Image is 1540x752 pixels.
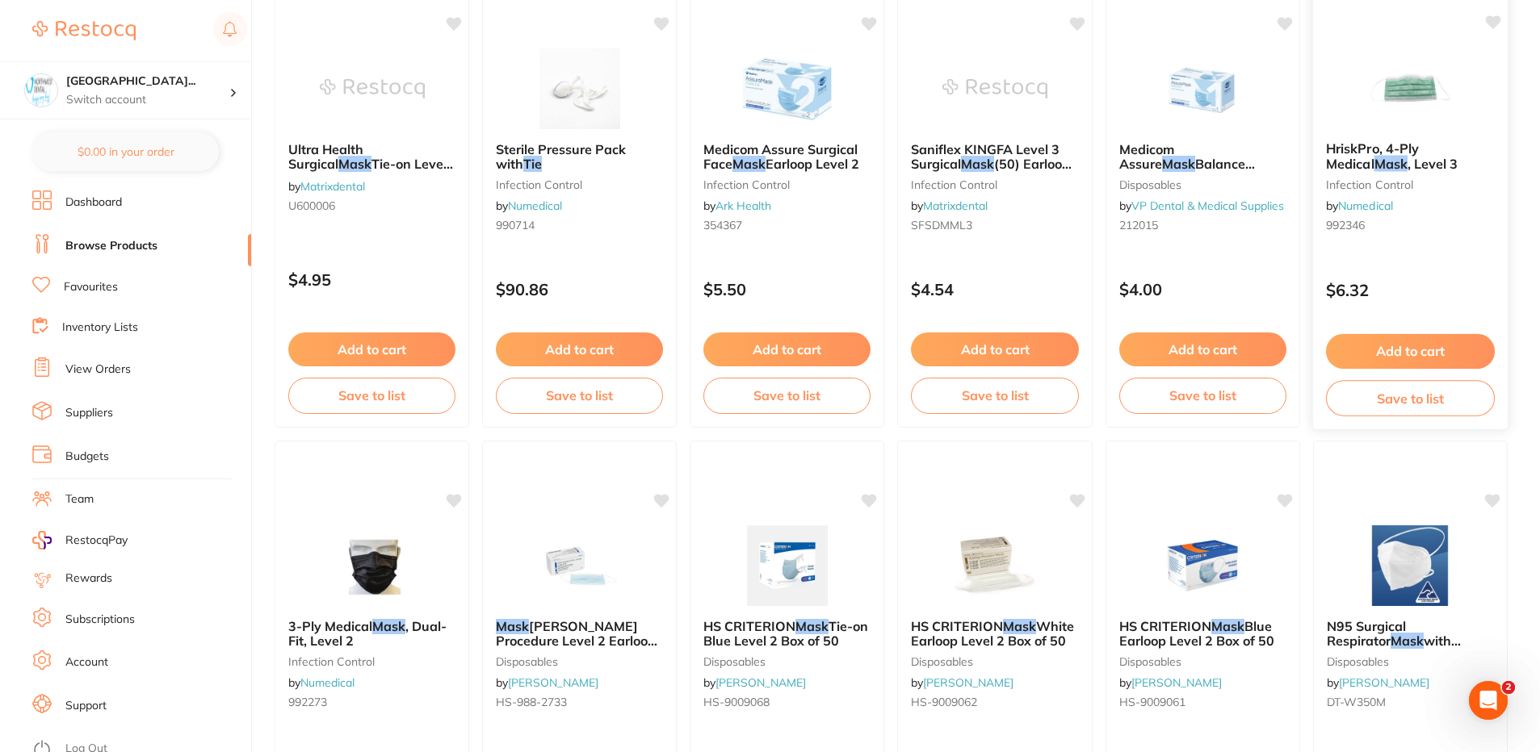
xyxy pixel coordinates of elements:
span: HriskPro, 4-Ply Medical [1326,140,1419,172]
img: HS CRITERION Mask Blue Earloop Level 2 Box of 50 [1150,525,1255,606]
em: Mask [1003,618,1036,634]
span: SFSDMML3 [911,218,972,232]
span: with Headband Small box of 20 [1327,633,1490,663]
span: Earloop Level 2 [766,156,859,172]
img: Restocq Logo [32,21,136,40]
span: by [911,198,988,213]
span: [PERSON_NAME] Procedure Level 2 Earloop Blue Box 50 [496,618,657,664]
b: HS CRITERION Mask Tie-on Blue Level 2 Box of 50 [703,619,871,649]
button: $0.00 in your order [32,132,219,171]
a: Subscriptions [65,612,135,628]
b: Ultra Health Surgical Mask Tie-on Level 3 Anti-fog (50) [288,142,455,172]
span: Medicom Assure Surgical Face [703,141,858,172]
em: Mask [372,618,405,634]
p: $4.00 [1119,280,1286,299]
a: Numedical [508,198,562,213]
b: Mask HENRY SCHEIN Procedure Level 2 Earloop Blue Box 50 [496,619,663,649]
button: Add to cart [911,332,1078,366]
em: Mask [338,156,371,172]
b: N95 Surgical Respirator Mask with Headband Small box of 20 [1327,619,1494,649]
span: Ultra Health Surgical [288,141,363,172]
em: Mask [1374,156,1407,172]
span: Tie-on Level 3 Anti-fog (50) [288,156,453,186]
span: DT-W350M [1327,695,1386,709]
a: Rewards [65,570,112,587]
img: Medicom Assure Surgical Face Mask Earloop Level 2 [735,48,840,129]
span: by [288,179,365,194]
span: by [703,675,806,690]
p: $6.32 [1326,281,1495,299]
b: Medicom Assure Surgical Face Mask Earloop Level 2 [703,142,871,172]
span: U600006 [288,198,335,213]
button: Add to cart [496,332,663,366]
a: Numedical [300,675,355,690]
a: RestocqPay [32,531,128,549]
span: White Earloop Level 2 Box of 50 [911,618,1074,649]
button: Save to list [1119,378,1286,413]
b: Saniflex KINGFA Level 3 Surgical Mask (50) Earloop Blue [911,142,1078,172]
span: , Level 3 [1408,156,1458,172]
span: 2 [1502,681,1515,694]
a: Suppliers [65,405,113,421]
img: 3-Ply Medical Mask, Dual-Fit, Level 2 [320,525,425,606]
button: Add to cart [288,332,455,366]
span: (50) Earloop Blue [911,156,1072,186]
small: disposables [911,655,1078,668]
b: HS CRITERION Mask Blue Earloop Level 2 Box of 50 [1119,619,1286,649]
span: HS CRITERION [911,618,1003,634]
em: Mask [795,618,829,634]
em: Mask [496,618,529,634]
span: 212015 [1119,218,1158,232]
em: Mask [961,156,994,172]
small: disposables [703,655,871,668]
button: Save to list [496,378,663,413]
img: N95 Surgical Respirator Mask with Headband Small box of 20 [1357,525,1462,606]
b: Sterile Pressure Pack with Tie [496,142,663,172]
small: disposables [1119,178,1286,191]
a: Dashboard [65,194,122,211]
span: by [911,675,1013,690]
span: by [288,675,355,690]
button: Save to list [911,378,1078,413]
span: by [496,198,562,213]
span: 354367 [703,218,742,232]
span: 992273 [288,695,327,709]
a: Account [65,654,108,671]
small: infection control [911,178,1078,191]
a: Matrixdental [300,179,365,194]
p: $4.95 [288,270,455,289]
a: Favourites [64,279,118,295]
button: Add to cart [703,332,871,366]
iframe: Intercom live chat [1469,681,1508,720]
em: Tie [523,156,542,172]
a: Restocq Logo [32,12,136,49]
h4: North West Dental Wynyard [66,73,229,90]
small: disposables [1327,655,1494,668]
a: [PERSON_NAME] [715,675,806,690]
small: infection control [1326,178,1495,190]
span: by [1119,198,1284,213]
span: by [496,675,598,690]
span: 992346 [1326,218,1365,232]
span: Sterile Pressure Pack with [496,141,626,172]
b: 3-Ply Medical Mask, Dual-Fit, Level 2 [288,619,455,649]
span: HS-9009062 [911,695,977,709]
a: VP Dental & Medical Supplies [1131,198,1284,213]
span: Saniflex KINGFA Level 3 Surgical [911,141,1060,172]
span: by [1327,675,1429,690]
span: N95 Surgical Respirator [1327,618,1406,649]
small: infection control [496,178,663,191]
a: Ark Health [715,198,771,213]
a: Browse Products [65,238,157,254]
span: HS-988-2733 [496,695,567,709]
button: Add to cart [1326,334,1495,369]
a: Matrixdental [923,198,988,213]
small: infection control [288,655,455,668]
p: Switch account [66,92,229,108]
span: HS-9009061 [1119,695,1185,709]
span: HS CRITERION [703,618,795,634]
a: Inventory Lists [62,320,138,336]
img: Mask HENRY SCHEIN Procedure Level 2 Earloop Blue Box 50 [527,525,632,606]
img: Ultra Health Surgical Mask Tie-on Level 3 Anti-fog (50) [320,48,425,129]
img: North West Dental Wynyard [25,74,57,107]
